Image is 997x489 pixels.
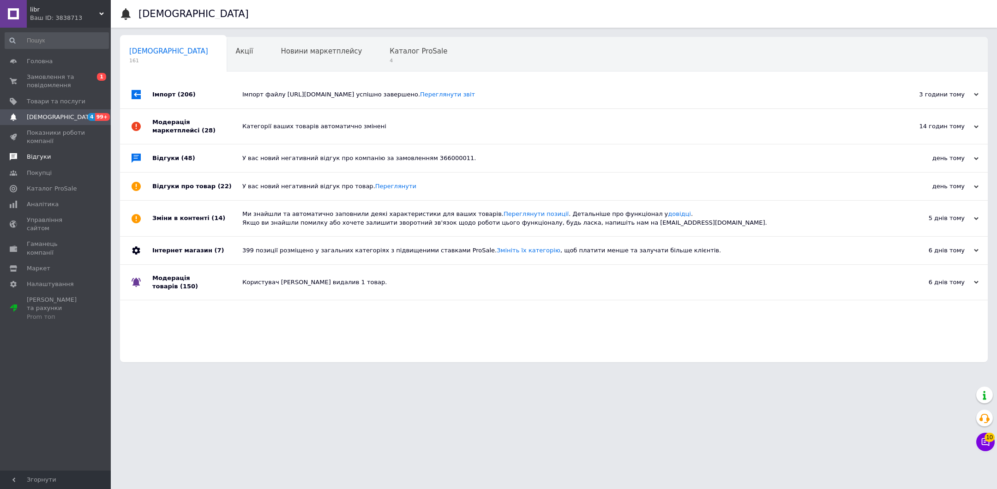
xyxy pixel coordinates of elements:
[27,97,85,106] span: Товари та послуги
[886,246,979,255] div: 6 днів тому
[242,246,886,255] div: 399 позиції розміщено у загальних категоріях з підвищеними ставками ProSale. , щоб платити менше ...
[886,214,979,222] div: 5 днів тому
[152,201,242,236] div: Зміни в контенті
[218,183,232,190] span: (22)
[886,154,979,162] div: день тому
[152,144,242,172] div: Відгуки
[152,237,242,264] div: Інтернет магазин
[152,265,242,300] div: Модерація товарів
[27,313,85,321] div: Prom топ
[420,91,475,98] a: Переглянути звіт
[30,6,99,14] span: libr
[88,113,95,121] span: 4
[129,47,208,55] span: [DEMOGRAPHIC_DATA]
[95,113,110,121] span: 99+
[129,57,208,64] span: 161
[242,182,886,191] div: У вас новий негативний відгук про товар.
[27,129,85,145] span: Показники роботи компанії
[27,296,85,321] span: [PERSON_NAME] та рахунки
[886,90,979,99] div: 3 години тому
[27,169,52,177] span: Покупці
[27,185,77,193] span: Каталог ProSale
[27,240,85,256] span: Гаманець компанії
[30,14,111,22] div: Ваш ID: 3838713
[886,278,979,286] div: 6 днів тому
[211,215,225,221] span: (14)
[985,433,995,442] span: 10
[886,122,979,131] div: 14 годин тому
[214,247,224,254] span: (7)
[27,200,59,209] span: Аналітика
[27,216,85,233] span: Управління сайтом
[242,122,886,131] div: Категорії ваших товарів автоматично змінені
[242,90,886,99] div: Імпорт файлу [URL][DOMAIN_NAME] успішно завершено.
[390,57,447,64] span: 4
[886,182,979,191] div: день тому
[97,73,106,81] span: 1
[242,154,886,162] div: У вас новий негативний відгук про компанію за замовленням 366000011.
[504,210,569,217] a: Переглянути позиції
[181,155,195,161] span: (48)
[138,8,249,19] h1: [DEMOGRAPHIC_DATA]
[27,73,85,89] span: Замовлення та повідомлення
[5,32,109,49] input: Пошук
[152,81,242,108] div: Імпорт
[27,280,74,288] span: Налаштування
[152,109,242,144] div: Модерація маркетплейсі
[668,210,691,217] a: довідці
[27,113,95,121] span: [DEMOGRAPHIC_DATA]
[375,183,416,190] a: Переглянути
[27,57,53,66] span: Головна
[202,127,216,134] span: (28)
[976,433,995,451] button: Чат з покупцем10
[180,283,198,290] span: (150)
[152,173,242,200] div: Відгуки про товар
[242,210,886,227] div: Ми знайшли та автоматично заповнили деякі характеристики для ваших товарів. . Детальніше про функ...
[281,47,362,55] span: Новини маркетплейсу
[242,278,886,286] div: Користувач [PERSON_NAME] видалив 1 товар.
[27,264,50,273] span: Маркет
[178,91,196,98] span: (206)
[236,47,253,55] span: Акції
[390,47,447,55] span: Каталог ProSale
[497,247,560,254] a: Змініть їх категорію
[27,153,51,161] span: Відгуки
